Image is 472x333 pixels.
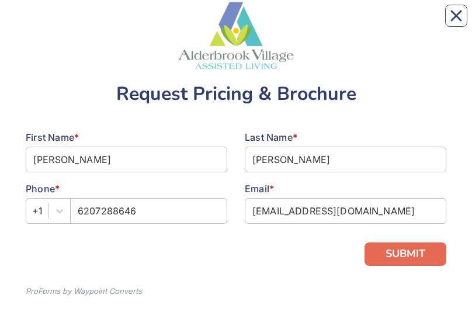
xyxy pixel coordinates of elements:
[245,183,269,195] span: Email
[245,131,293,143] span: Last Name
[26,131,74,143] span: First Name
[178,1,294,71] img: b991a8b2-7fea-4a37-b9ae-6854c6d3409f.png
[26,85,446,103] div: Request Pricing & Brochure
[26,183,55,195] span: Phone
[365,242,446,266] button: SUBMIT
[26,286,142,297] div: ProForms by Waypoint Converts
[445,5,467,27] button: Close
